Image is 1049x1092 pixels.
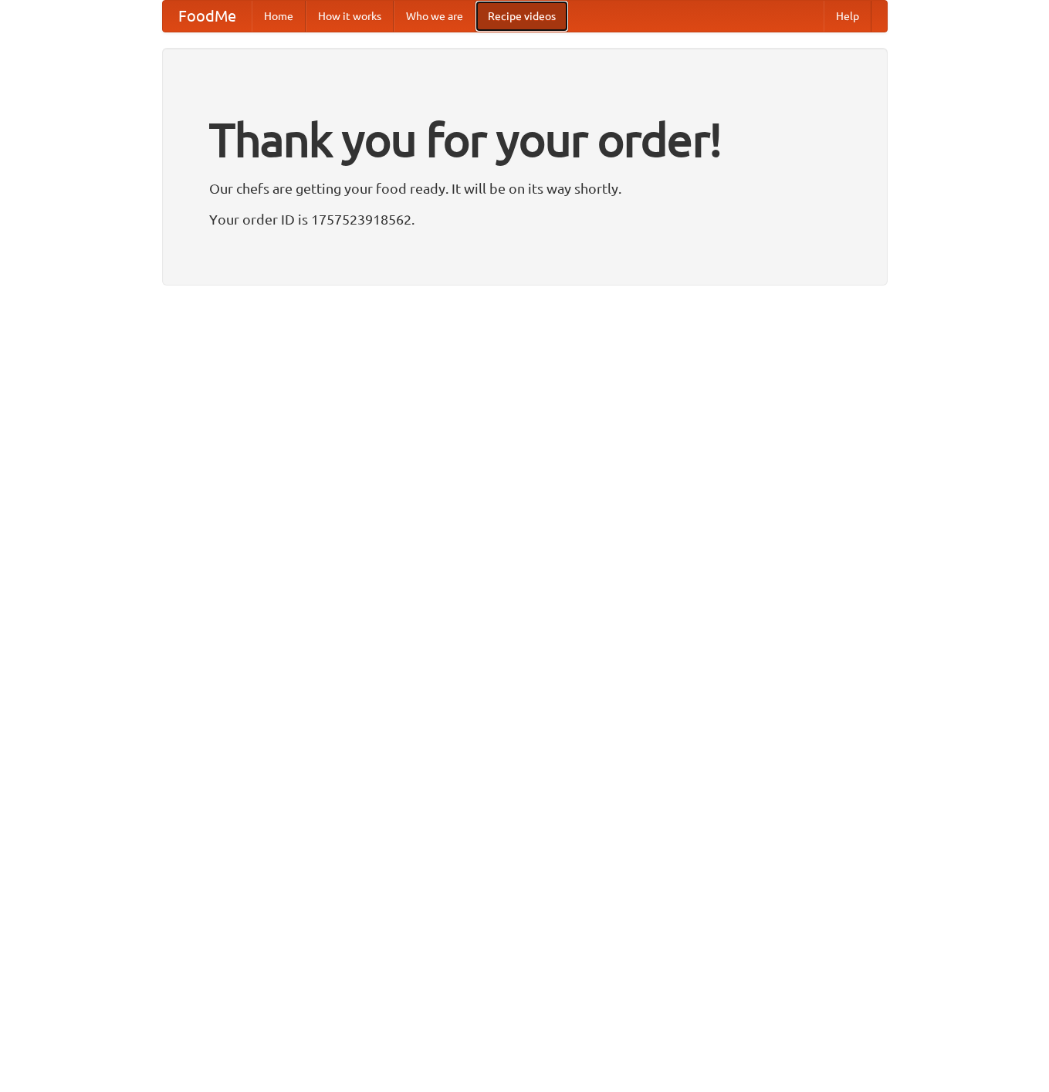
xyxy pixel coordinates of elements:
[209,208,841,231] p: Your order ID is 1757523918562.
[306,1,394,32] a: How it works
[824,1,871,32] a: Help
[475,1,568,32] a: Recipe videos
[394,1,475,32] a: Who we are
[209,103,841,177] h1: Thank you for your order!
[252,1,306,32] a: Home
[209,177,841,200] p: Our chefs are getting your food ready. It will be on its way shortly.
[163,1,252,32] a: FoodMe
